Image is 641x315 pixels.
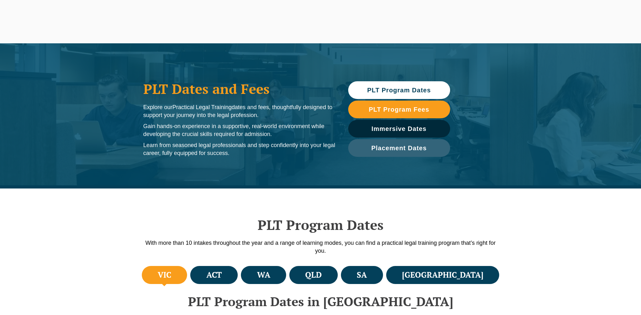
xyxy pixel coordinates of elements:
h4: SA [357,270,367,280]
a: PLT Program Fees [348,101,450,118]
h4: WA [257,270,270,280]
h2: PLT Program Dates in [GEOGRAPHIC_DATA] [140,294,501,308]
h1: PLT Dates and Fees [143,81,336,97]
h4: [GEOGRAPHIC_DATA] [402,270,483,280]
h2: PLT Program Dates [140,217,501,233]
span: Immersive Dates [372,126,427,132]
span: PLT Program Dates [367,87,431,93]
span: PLT Program Fees [369,106,429,113]
h4: VIC [158,270,171,280]
span: Practical Legal Training [173,104,232,110]
a: Placement Dates [348,139,450,157]
p: Explore our dates and fees, thoughtfully designed to support your journey into the legal profession. [143,103,336,119]
p: Learn from seasoned legal professionals and step confidently into your legal career, fully equipp... [143,141,336,157]
a: PLT Program Dates [348,81,450,99]
p: With more than 10 intakes throughout the year and a range of learning modes, you can find a pract... [140,239,501,255]
p: Gain hands-on experience in a supportive, real-world environment while developing the crucial ski... [143,122,336,138]
a: Immersive Dates [348,120,450,138]
h4: ACT [206,270,222,280]
span: Placement Dates [371,145,427,151]
h4: QLD [305,270,322,280]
